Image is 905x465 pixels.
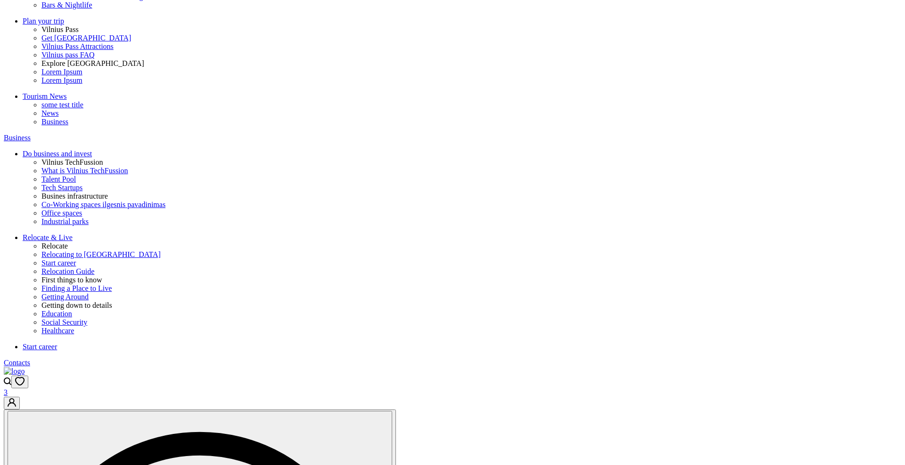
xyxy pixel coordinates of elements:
[41,68,82,76] span: Lorem Ipsum
[41,267,94,275] span: Relocation Guide
[41,209,82,217] span: Office spaces
[41,209,901,217] a: Office spaces
[41,51,901,59] a: Vilnius pass FAQ
[41,34,131,42] span: Get [GEOGRAPHIC_DATA]
[4,388,901,397] div: 3
[4,359,30,367] span: Contacts
[41,42,901,51] a: Vilnius Pass Attractions
[41,68,901,76] a: Lorem Ipsum
[41,76,82,84] span: Lorem Ipsum
[41,217,89,225] span: Industrial parks
[41,276,102,284] span: First things to know
[23,92,901,101] a: Tourism News
[23,17,901,25] a: Plan your trip
[4,397,20,409] button: Go to customer profile
[23,150,901,158] a: Do business and invest
[41,310,901,318] a: Education
[23,233,901,242] a: Relocate & Live
[41,101,901,109] a: some test title
[41,293,89,301] span: Getting Around
[41,259,76,267] span: Start career
[4,367,25,376] img: logo
[41,184,901,192] a: Tech Startups
[41,1,92,9] span: Bars & Nightlife
[4,134,31,142] span: Business
[23,150,92,158] span: Do business and invest
[41,109,58,117] span: News
[41,1,901,9] a: Bars & Nightlife
[41,59,144,67] span: Explore [GEOGRAPHIC_DATA]
[41,175,76,183] span: Talent Pool
[41,293,901,301] a: Getting Around
[41,310,72,318] span: Education
[41,200,901,209] a: Co-Working spaces ilgesnis pavadinimas
[41,327,901,335] a: Healthcare
[41,318,87,326] span: Social Security
[41,284,112,292] span: Finding a Place to Live
[41,118,68,126] span: Business
[41,301,112,309] span: Getting down to details
[41,192,108,200] span: Busines infrastructure
[4,134,901,142] a: Business
[41,34,901,42] a: Get [GEOGRAPHIC_DATA]
[41,200,165,208] span: Co-Working spaces ilgesnis pavadinimas
[41,184,82,192] span: Tech Startups
[41,284,901,293] a: Finding a Place to Live
[41,51,95,59] span: Vilnius pass FAQ
[41,250,901,259] a: Relocating to [GEOGRAPHIC_DATA]
[41,217,901,226] a: Industrial parks
[41,25,79,33] span: Vilnius Pass
[41,76,901,85] a: Lorem Ipsum
[41,250,161,258] span: Relocating to [GEOGRAPHIC_DATA]
[41,242,68,250] span: Relocate
[41,267,901,276] a: Relocation Guide
[41,175,901,184] a: Talent Pool
[41,118,901,126] a: Business
[41,318,901,327] a: Social Security
[23,233,73,241] span: Relocate & Live
[41,327,74,335] span: Healthcare
[4,359,901,367] a: Contacts
[41,167,901,175] a: What is Vilnius TechFussion
[41,167,128,175] span: What is Vilnius TechFussion
[4,379,11,387] a: Open search modal
[41,42,114,50] span: Vilnius Pass Attractions
[23,343,901,351] a: Start career
[23,343,57,351] span: Start career
[41,109,901,118] a: News
[11,376,28,388] button: Open wishlist
[4,400,20,408] a: Go to customer profile
[41,158,103,166] span: Vilnius TechFussion
[23,17,64,25] span: Plan your trip
[23,92,67,100] span: Tourism News
[41,259,901,267] a: Start career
